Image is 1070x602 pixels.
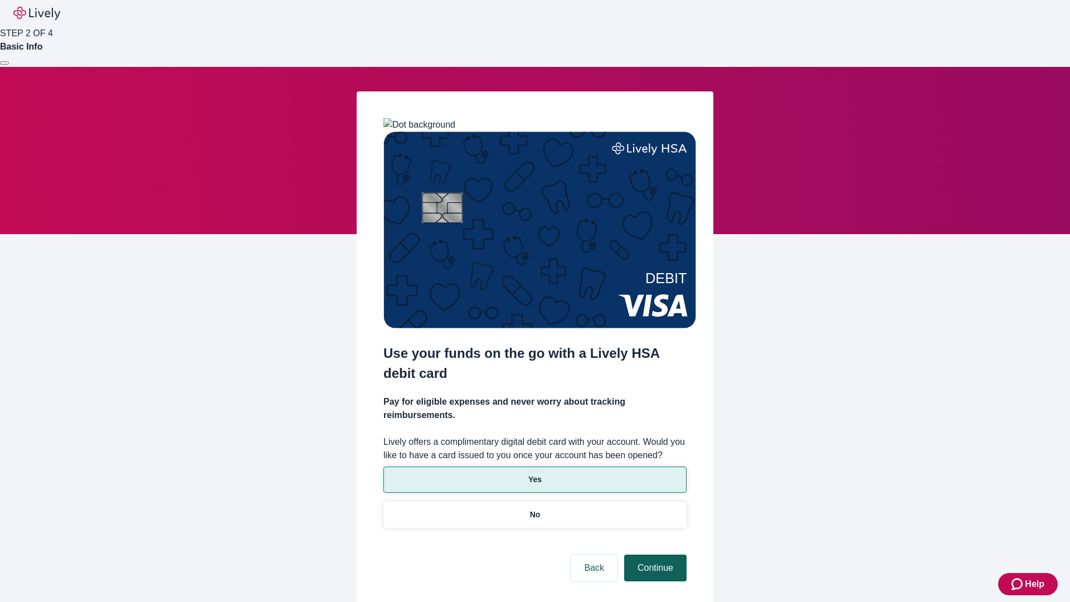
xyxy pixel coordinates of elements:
[383,118,455,132] img: Dot background
[530,509,541,521] p: No
[383,343,687,383] h2: Use your funds on the go with a Lively HSA debit card
[624,555,687,581] button: Continue
[1011,577,1025,591] svg: Zendesk support icon
[383,132,696,328] img: Debit card
[1025,577,1044,591] span: Help
[571,555,617,581] button: Back
[383,502,687,528] button: No
[383,467,687,493] button: Yes
[528,474,542,486] p: Yes
[383,395,687,422] h4: Pay for eligible expenses and never worry about tracking reimbursements.
[13,7,60,20] img: Lively
[383,435,687,462] label: Lively offers a complimentary digital debit card with your account. Would you like to have a card...
[998,573,1058,595] button: Zendesk support iconHelp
